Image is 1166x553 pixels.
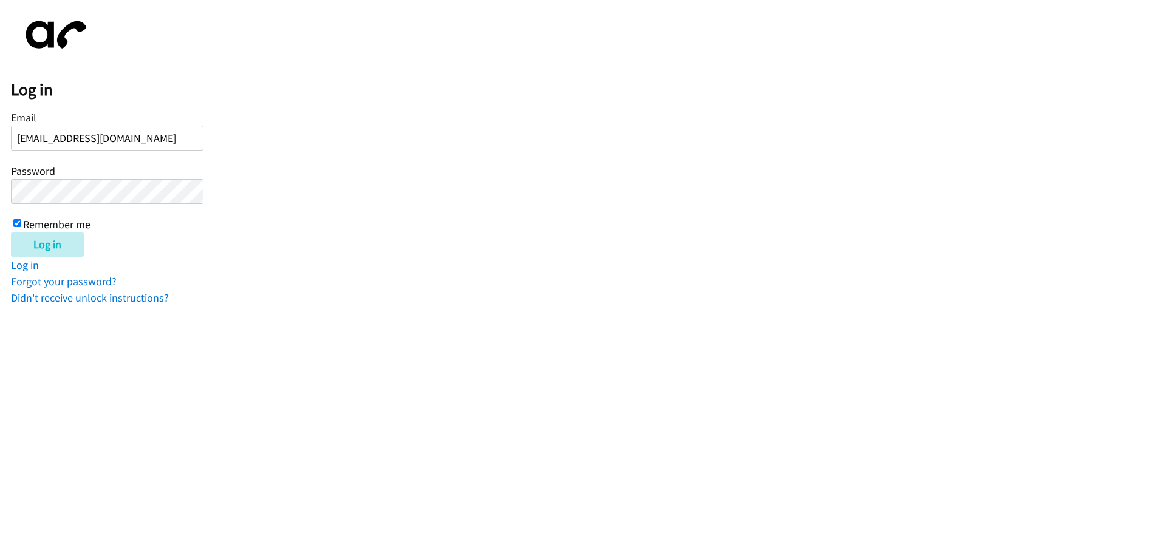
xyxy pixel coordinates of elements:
[11,80,1166,100] h2: Log in
[11,232,84,257] input: Log in
[11,11,96,59] img: aphone-8a226864a2ddd6a5e75d1ebefc011f4aa8f32683c2d82f3fb0802fe031f96514.svg
[11,110,36,124] label: Email
[11,291,169,305] a: Didn't receive unlock instructions?
[23,217,90,231] label: Remember me
[11,164,55,178] label: Password
[11,274,117,288] a: Forgot your password?
[11,258,39,272] a: Log in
